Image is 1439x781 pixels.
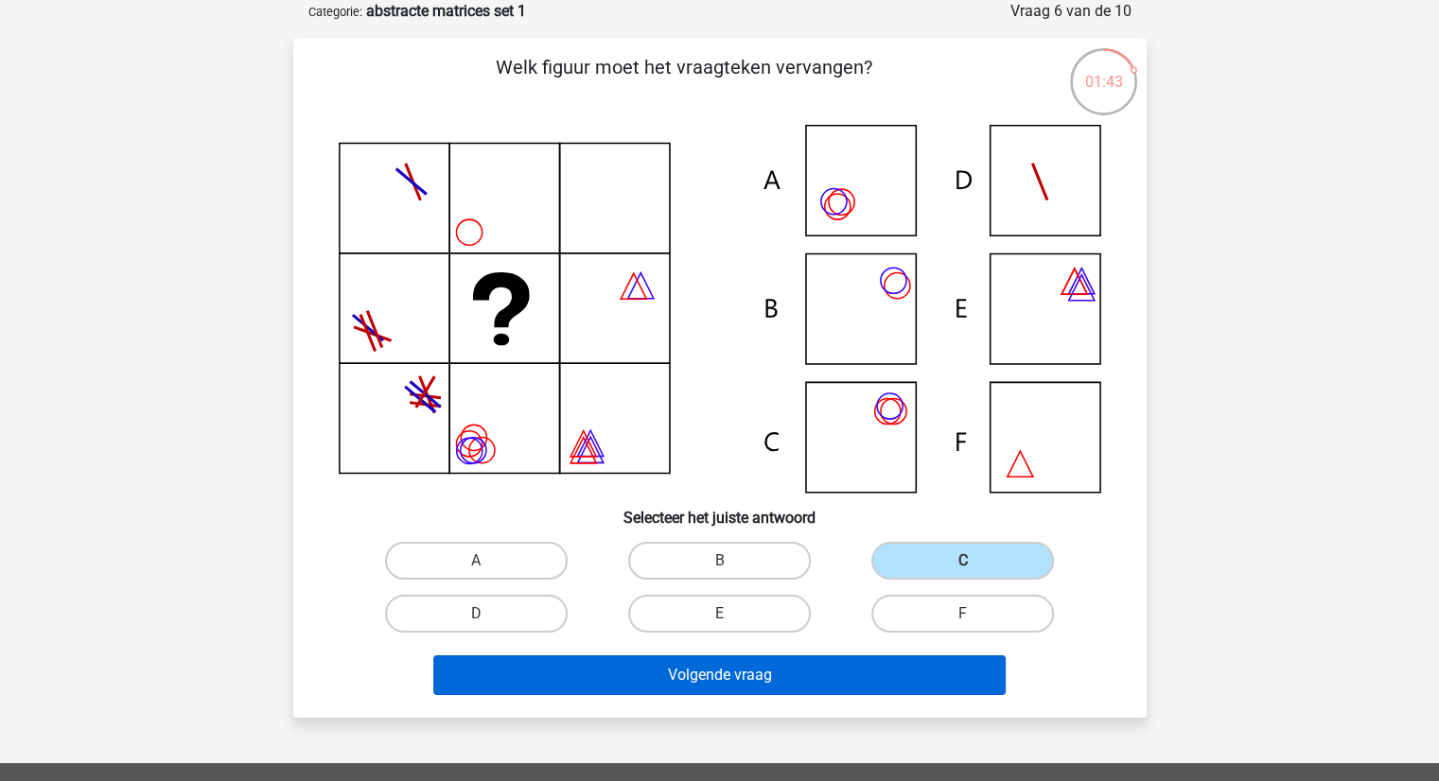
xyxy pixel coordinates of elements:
label: E [628,595,811,633]
label: D [385,595,568,633]
strong: abstracte matrices set 1 [366,2,526,20]
div: 01:43 [1068,46,1139,94]
label: F [871,595,1054,633]
p: Welk figuur moet het vraagteken vervangen? [324,53,1045,110]
label: A [385,542,568,580]
label: C [871,542,1054,580]
label: B [628,542,811,580]
button: Volgende vraag [433,655,1006,695]
small: Categorie: [308,5,362,19]
h6: Selecteer het juiste antwoord [324,494,1116,527]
